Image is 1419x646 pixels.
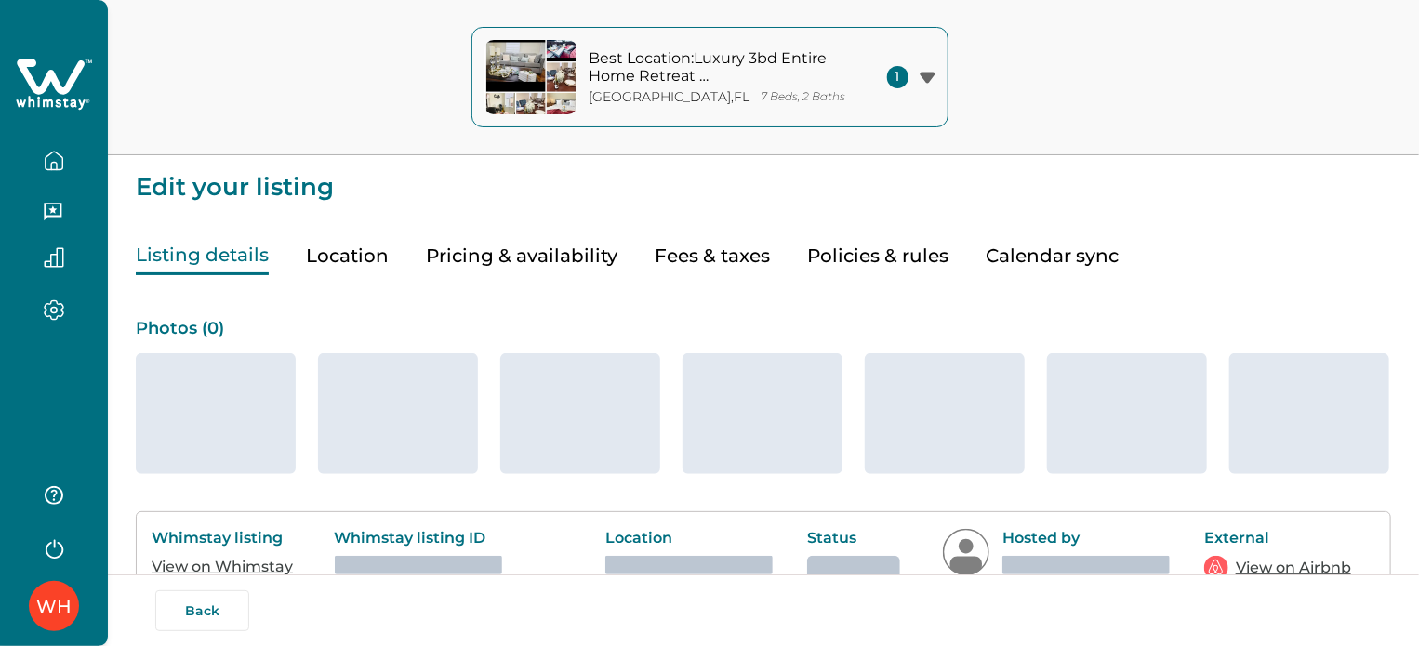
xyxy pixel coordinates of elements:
p: [GEOGRAPHIC_DATA] , FL [590,89,750,105]
button: Pricing & availability [426,237,617,275]
a: View on Whimstay [152,558,293,575]
button: Fees & taxes [655,237,770,275]
p: Photos ( 0 ) [136,320,1391,338]
p: Location [605,529,773,547]
button: Policies & rules [807,237,948,275]
img: property-cover [484,40,577,114]
p: Best Location:Luxury 3bd Entire Home Retreat [GEOGRAPHIC_DATA] [590,49,841,86]
button: property-coverBest Location:Luxury 3bd Entire Home Retreat [GEOGRAPHIC_DATA][GEOGRAPHIC_DATA],FL7... [471,27,948,127]
p: Whimstay listing [152,529,300,547]
button: Calendar sync [986,237,1119,275]
span: 1 [887,66,908,88]
button: Location [306,237,389,275]
p: Status [807,529,909,547]
a: View on Airbnb [1236,557,1351,579]
p: 7 Beds, 2 Baths [762,90,846,104]
p: Whimstay listing ID [335,529,572,547]
p: Edit your listing [136,155,1391,200]
button: Listing details [136,237,269,275]
p: Hosted by [1002,529,1170,547]
p: External [1204,529,1353,547]
button: Back [155,590,249,631]
div: Whimstay Host [36,584,72,628]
